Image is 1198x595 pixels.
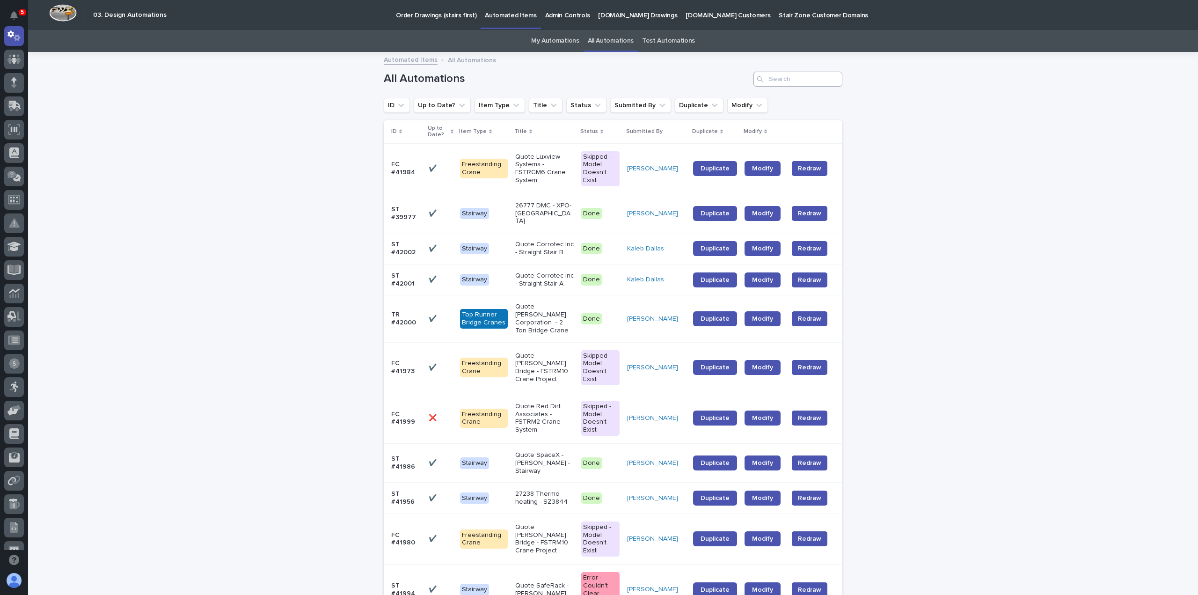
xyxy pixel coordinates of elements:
[745,360,781,375] a: Modify
[429,492,438,502] p: ✔️
[460,243,489,255] div: Stairway
[581,350,620,385] div: Skipped - Model Doesn't Exist
[753,72,842,87] input: Search
[693,241,737,256] a: Duplicate
[384,514,842,564] tr: FC #41980✔️✔️ Freestanding CraneQuote [PERSON_NAME] Bridge - FSTRM10 Crane ProjectSkipped - Model...
[384,233,842,264] tr: ST #42002✔️✔️ StairwayQuote Corrotec Inc - Straight Stair BDoneKaleb Dallas DuplicateModifyRedraw
[627,210,678,218] a: [PERSON_NAME]
[384,54,438,65] a: Automated Items
[693,272,737,287] a: Duplicate
[384,342,842,393] tr: FC #41973✔️✔️ Freestanding CraneQuote [PERSON_NAME] Bridge - FSTRM10 Crane ProjectSkipped - Model...
[459,126,487,137] p: Item Type
[58,151,66,159] div: 🔗
[429,163,438,173] p: ✔️
[792,455,827,470] button: Redraw
[448,54,496,65] p: All Automations
[21,9,24,15] p: 5
[515,272,574,288] p: Quote Corrotec Inc - Straight Stair A
[429,584,438,594] p: ✔️
[49,4,77,22] img: Workspace Logo
[798,314,821,323] span: Redraw
[515,523,574,555] p: Quote [PERSON_NAME] Bridge - FSTRM10 Crane Project
[752,536,773,542] span: Modify
[515,153,574,184] p: Quote Luxview Systems - FSTRGM6 Crane System
[581,243,602,255] div: Done
[391,311,421,327] p: TR #42000
[792,311,827,326] button: Redraw
[581,492,602,504] div: Done
[752,210,773,217] span: Modify
[701,536,730,542] span: Duplicate
[752,587,773,593] span: Modify
[627,459,678,467] a: [PERSON_NAME]
[627,165,678,173] a: [PERSON_NAME]
[745,241,781,256] a: Modify
[798,164,821,173] span: Redraw
[159,107,170,118] button: Start new chat
[460,529,507,549] div: Freestanding Crane
[460,159,507,178] div: Freestanding Crane
[384,72,750,86] h1: All Automations
[701,277,730,283] span: Duplicate
[752,460,773,466] span: Modify
[384,443,842,482] tr: ST #41986✔️✔️ StairwayQuote SpaceX - [PERSON_NAME] - StairwayDone[PERSON_NAME] DuplicateModifyRedraw
[701,364,730,371] span: Duplicate
[745,531,781,546] a: Modify
[701,587,730,593] span: Duplicate
[429,412,438,422] p: ❌
[792,411,827,426] button: Redraw
[627,586,678,594] a: [PERSON_NAME]
[798,493,821,503] span: Redraw
[429,208,438,218] p: ✔️
[627,245,664,253] a: Kaleb Dallas
[752,245,773,252] span: Modify
[566,98,606,113] button: Status
[391,272,421,288] p: ST #42001
[475,98,525,113] button: Item Type
[32,113,118,121] div: We're available if you need us!
[580,126,598,137] p: Status
[391,360,421,375] p: FC #41973
[391,126,397,137] p: ID
[9,52,170,67] p: How can we help?
[4,6,24,25] button: Notifications
[4,571,24,590] button: users-avatar
[4,550,24,570] button: Open support chat
[745,161,781,176] a: Modify
[384,98,410,113] button: ID
[745,455,781,470] a: Modify
[515,241,574,257] p: Quote Corrotec Inc - Straight Stair B
[428,123,448,140] p: Up to Date?
[693,161,737,176] a: Duplicate
[675,98,723,113] button: Duplicate
[460,457,489,469] div: Stairway
[792,272,827,287] button: Redraw
[384,295,842,342] tr: TR #42000✔️✔️ Top Runner Bridge CranesQuote [PERSON_NAME] Corporation - 2 Ton Bridge CraneDone[PE...
[429,274,438,284] p: ✔️
[581,208,602,220] div: Done
[429,362,438,372] p: ✔️
[792,491,827,506] button: Redraw
[626,126,663,137] p: Submitted By
[391,455,421,471] p: ST #41986
[744,126,762,137] p: Modify
[581,274,602,286] div: Done
[745,272,781,287] a: Modify
[798,209,821,218] span: Redraw
[693,491,737,506] a: Duplicate
[752,495,773,501] span: Modify
[701,165,730,172] span: Duplicate
[642,30,695,52] a: Test Automations
[68,150,119,160] span: Onboarding Call
[9,104,26,121] img: 1736555164131-43832dd5-751b-4058-ba23-39d91318e5a0
[752,165,773,172] span: Modify
[414,98,471,113] button: Up to Date?
[692,126,718,137] p: Duplicate
[460,409,507,428] div: Freestanding Crane
[581,401,620,436] div: Skipped - Model Doesn't Exist
[588,30,634,52] a: All Automations
[627,494,678,502] a: [PERSON_NAME]
[391,490,421,506] p: ST #41956
[745,206,781,221] a: Modify
[384,393,842,443] tr: FC #41999❌❌ Freestanding CraneQuote Red Dirt Associates - FSTRM2 Crane SystemSkipped - Model Does...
